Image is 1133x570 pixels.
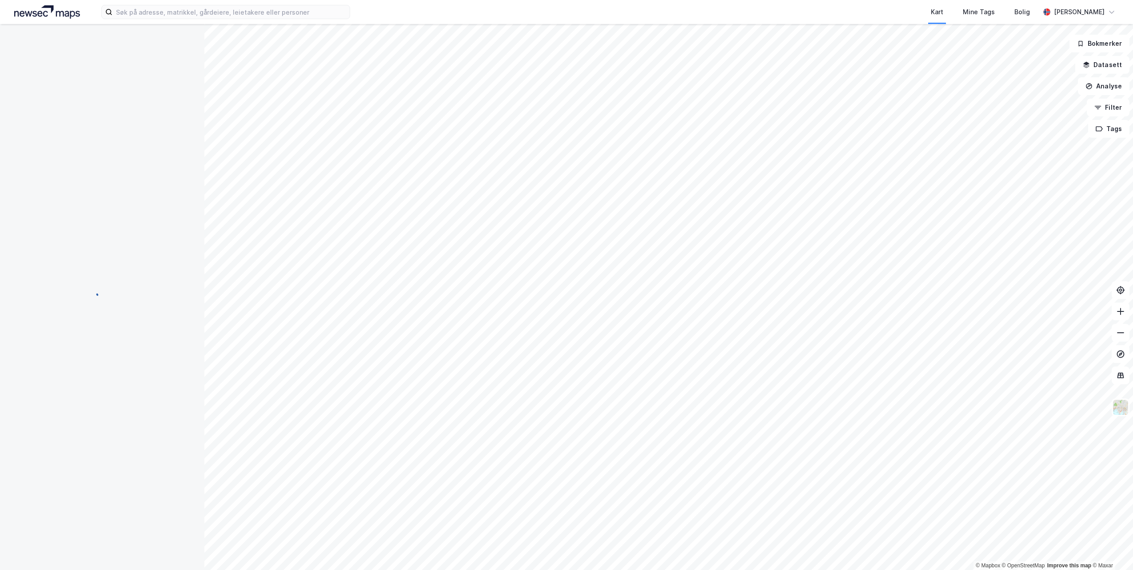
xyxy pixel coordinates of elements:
[14,5,80,19] img: logo.a4113a55bc3d86da70a041830d287a7e.svg
[1075,56,1129,74] button: Datasett
[1089,527,1133,570] iframe: Chat Widget
[1069,35,1129,52] button: Bokmerker
[963,7,995,17] div: Mine Tags
[976,562,1000,569] a: Mapbox
[112,5,350,19] input: Søk på adresse, matrikkel, gårdeiere, leietakere eller personer
[1014,7,1030,17] div: Bolig
[1054,7,1105,17] div: [PERSON_NAME]
[95,285,109,299] img: spinner.a6d8c91a73a9ac5275cf975e30b51cfb.svg
[1087,99,1129,116] button: Filter
[1088,120,1129,138] button: Tags
[1089,527,1133,570] div: Kontrollprogram for chat
[1002,562,1045,569] a: OpenStreetMap
[931,7,943,17] div: Kart
[1112,399,1129,416] img: Z
[1078,77,1129,95] button: Analyse
[1047,562,1091,569] a: Improve this map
